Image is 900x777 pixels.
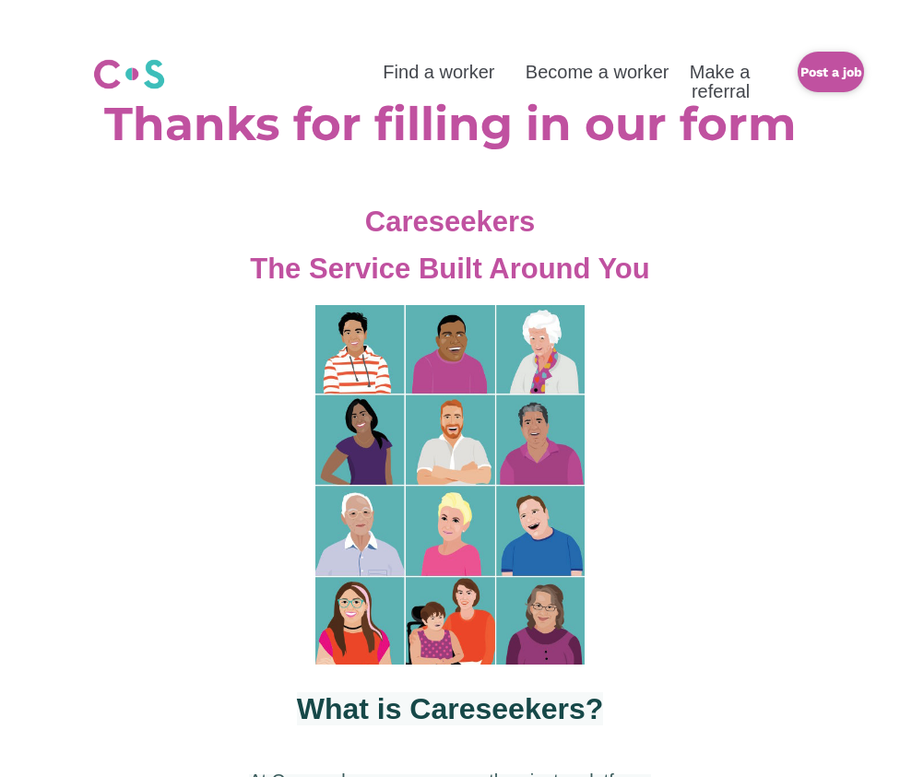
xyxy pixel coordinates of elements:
[526,62,669,82] a: Become a worker
[297,692,604,725] span: What is Careseekers?
[250,206,650,285] span: Careseekers The Service Built Around You
[800,65,862,79] b: Post a job
[798,52,864,92] a: Post a job
[104,96,796,152] b: Thanks for filling in our form
[383,62,494,82] a: Find a worker
[690,62,755,101] a: Make a referral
